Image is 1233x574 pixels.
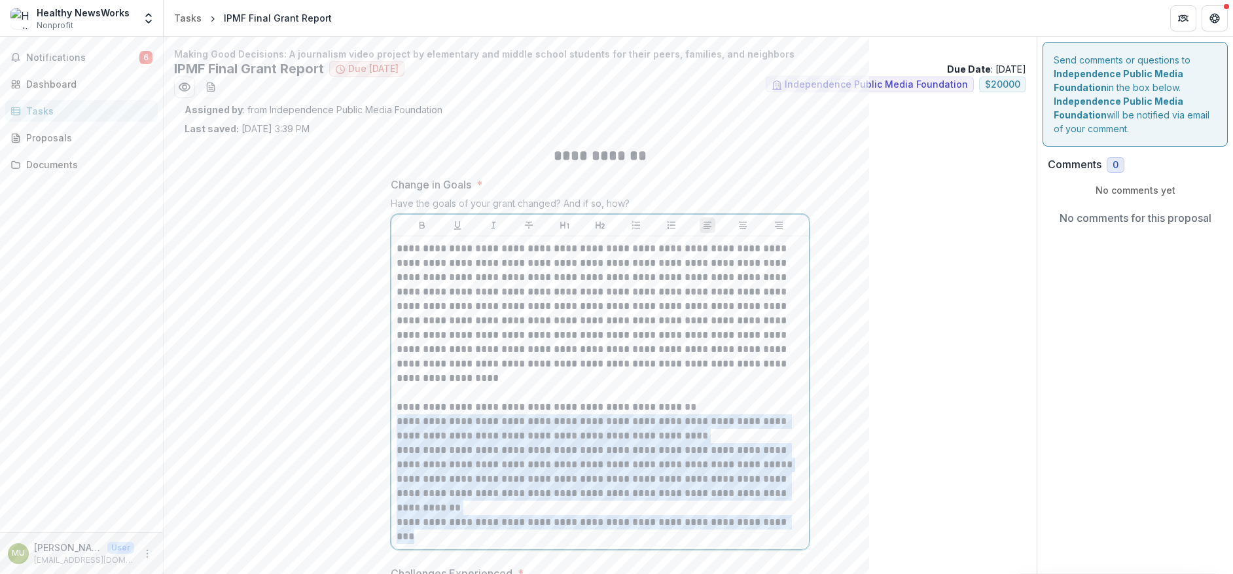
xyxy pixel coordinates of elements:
[26,131,147,145] div: Proposals
[5,47,158,68] button: Notifications6
[5,154,158,175] a: Documents
[348,63,399,75] span: Due [DATE]
[785,79,968,90] span: Independence Public Media Foundation
[700,217,715,233] button: Align Left
[174,61,324,77] h2: IPMF Final Grant Report
[37,20,73,31] span: Nonprofit
[1202,5,1228,31] button: Get Help
[169,9,337,27] nav: breadcrumb
[26,104,147,118] div: Tasks
[1054,68,1183,93] strong: Independence Public Media Foundation
[185,122,310,135] p: [DATE] 3:39 PM
[169,9,207,27] a: Tasks
[26,52,139,63] span: Notifications
[37,6,130,20] div: Healthy NewsWorks
[947,63,991,75] strong: Due Date
[34,541,102,554] p: [PERSON_NAME]
[107,542,134,554] p: User
[1043,42,1228,147] div: Send comments or questions to in the box below. will be notified via email of your comment.
[139,546,155,562] button: More
[391,198,810,214] div: Have the goals of your grant changed? And if so, how?
[200,77,221,98] button: download-word-button
[12,549,25,558] div: Marian Uhlman
[486,217,501,233] button: Italicize
[185,104,243,115] strong: Assigned by
[771,217,787,233] button: Align Right
[592,217,608,233] button: Heading 2
[521,217,537,233] button: Strike
[5,73,158,95] a: Dashboard
[985,79,1020,90] span: $ 20000
[10,8,31,29] img: Healthy NewsWorks
[224,11,332,25] div: IPMF Final Grant Report
[664,217,679,233] button: Ordered List
[174,47,1026,61] p: Making Good Decisions: A journalism video project by elementary and middle school students for th...
[139,5,158,31] button: Open entity switcher
[1060,210,1211,226] p: No comments for this proposal
[139,51,152,64] span: 6
[450,217,465,233] button: Underline
[174,11,202,25] div: Tasks
[1048,183,1223,197] p: No comments yet
[1113,160,1118,171] span: 0
[26,77,147,91] div: Dashboard
[735,217,751,233] button: Align Center
[174,77,195,98] button: Preview 1675d499-dcda-4bf3-b676-4c953c8a921e.pdf
[26,158,147,171] div: Documents
[391,177,471,192] p: Change in Goals
[5,127,158,149] a: Proposals
[947,62,1026,76] p: : [DATE]
[628,217,644,233] button: Bullet List
[1048,158,1101,171] h2: Comments
[557,217,573,233] button: Heading 1
[5,100,158,122] a: Tasks
[1170,5,1196,31] button: Partners
[185,123,239,134] strong: Last saved:
[414,217,430,233] button: Bold
[34,554,134,566] p: [EMAIL_ADDRESS][DOMAIN_NAME]
[185,103,1016,117] p: : from Independence Public Media Foundation
[1054,96,1183,120] strong: Independence Public Media Foundation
